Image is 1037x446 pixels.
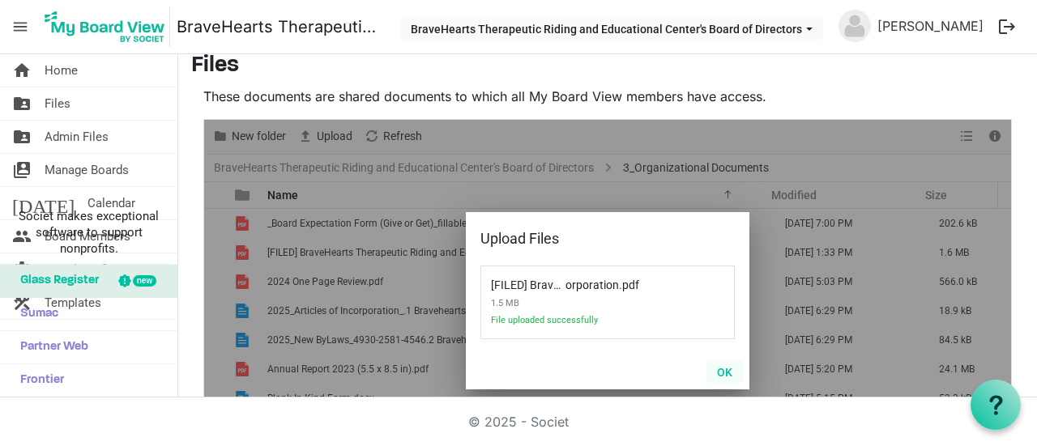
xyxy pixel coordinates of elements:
span: Files [45,87,70,120]
h3: Files [191,53,1024,80]
a: My Board View Logo [40,6,177,47]
p: These documents are shared documents to which all My Board View members have access. [203,87,1012,106]
a: © 2025 - Societ [468,414,569,430]
span: switch_account [12,154,32,186]
span: home [12,54,32,87]
a: [PERSON_NAME] [871,10,990,42]
span: Glass Register [12,265,99,297]
img: no-profile-picture.svg [839,10,871,42]
button: OK [706,360,743,383]
a: BraveHearts Therapeutic Riding and Educational Center's Board of Directors [177,11,384,43]
span: Frontier [12,364,64,397]
button: BraveHearts Therapeutic Riding and Educational Center's Board of Directors dropdownbutton [400,17,823,40]
button: logout [990,10,1024,44]
span: Home [45,54,78,87]
span: Societ makes exceptional software to support nonprofits. [7,208,170,257]
span: [FILED] BraveHearts Therapeutic Riding and Educational Center - Articles of Amendment of Articles... [491,269,619,291]
span: folder_shared [12,121,32,153]
img: My Board View Logo [40,6,170,47]
span: Calendar [87,187,135,219]
span: Manage Boards [45,154,129,186]
span: [DATE] [12,187,75,219]
div: Upload Files [480,227,684,251]
span: 1.5 MB [491,291,661,315]
span: menu [5,11,36,42]
div: new [133,275,156,287]
span: folder_shared [12,87,32,120]
span: File uploaded successfully [491,315,661,335]
span: Admin Files [45,121,109,153]
span: Sumac [12,298,58,330]
span: Partner Web [12,331,88,363]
